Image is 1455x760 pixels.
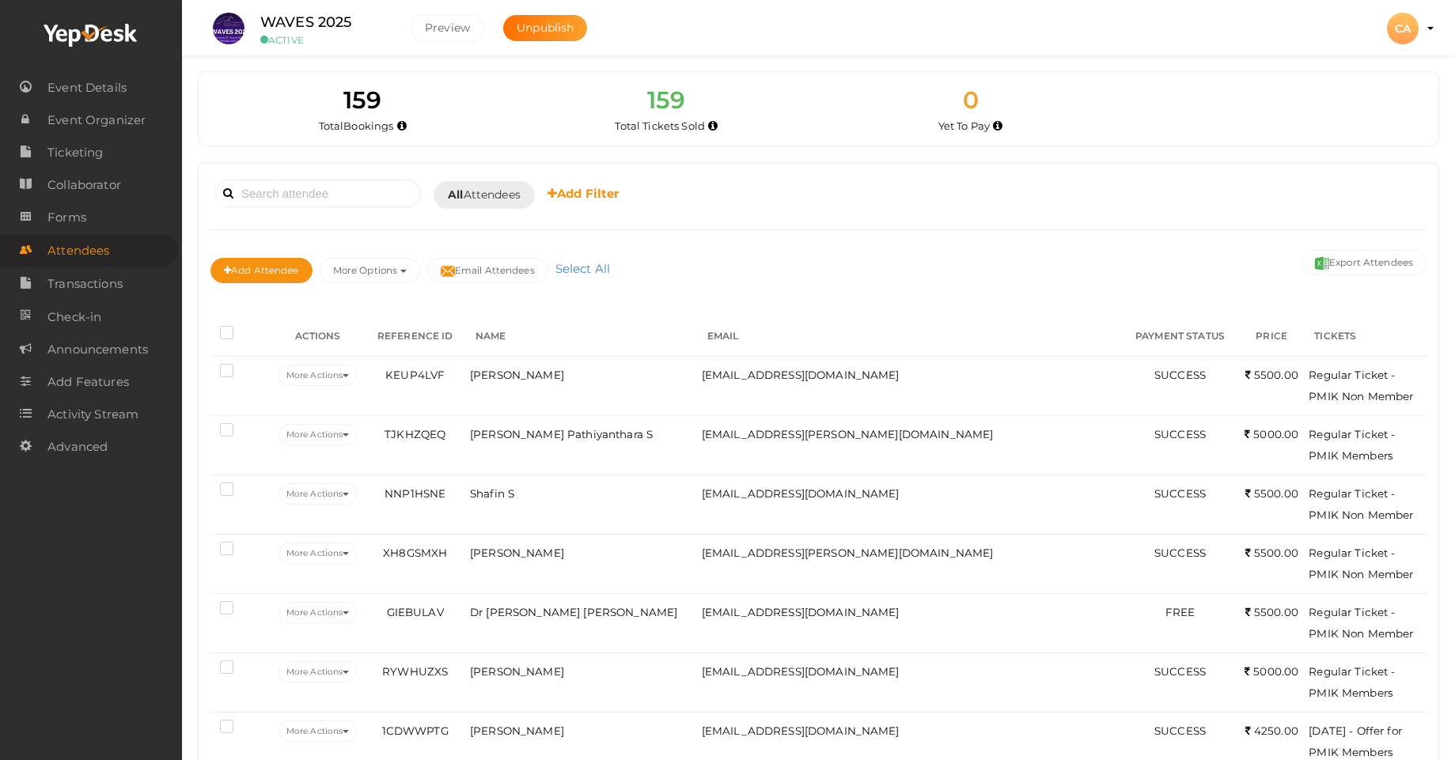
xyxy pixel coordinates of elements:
[1309,428,1395,462] span: Regular Ticket - PMIK Members
[702,487,900,500] span: [EMAIL_ADDRESS][DOMAIN_NAME]
[47,431,108,463] span: Advanced
[1309,487,1413,521] span: Regular Ticket - PMIK Non Member
[47,399,138,430] span: Activity Stream
[470,546,564,559] span: [PERSON_NAME]
[278,424,357,445] button: More Actions
[215,180,421,207] input: Search attendee
[938,119,990,132] span: Yet To Pay
[448,187,463,202] b: All
[213,13,244,44] img: S4WQAGVX_small.jpeg
[278,661,357,682] button: More Actions
[702,546,994,559] span: [EMAIL_ADDRESS][PERSON_NAME][DOMAIN_NAME]
[1238,317,1305,357] th: PRICE
[47,72,127,104] span: Event Details
[210,258,313,283] button: Add Attendee
[708,122,718,130] i: Total number of tickets sold
[397,122,407,130] i: Total number of bookings
[1154,369,1206,381] span: SUCCESS
[448,187,521,203] span: Attendees
[383,546,447,559] span: XH8GSMXH
[1154,665,1206,678] span: SUCCESS
[260,11,351,34] label: WAVES 2025
[385,428,445,440] span: TJKHZQEQ
[1122,317,1238,357] th: PAYMENT STATUS
[1309,724,1402,758] span: [DATE] - Offer for PMIK Members
[320,258,420,283] button: More Options
[470,724,564,737] span: [PERSON_NAME]
[615,119,705,132] span: Total Tickets Sold
[1245,546,1298,559] span: 5500.00
[382,724,449,737] span: 1CDWWPTG
[470,606,677,618] span: Dr [PERSON_NAME] [PERSON_NAME]
[1302,250,1427,275] button: Export Attendees
[343,119,393,132] span: Bookings
[260,34,387,46] small: ACTIVE
[278,483,357,505] button: More Actions
[470,369,564,381] span: [PERSON_NAME]
[319,119,394,132] span: Total
[466,317,698,357] th: NAME
[1245,606,1298,618] span: 5500.00
[382,665,448,678] span: RYWHUZXS
[702,369,900,381] span: [EMAIL_ADDRESS][DOMAIN_NAME]
[1245,428,1298,440] span: 5000.00
[1309,665,1395,699] span: Regular Ticket - PMIK Members
[278,602,357,623] button: More Actions
[47,235,109,267] span: Attendees
[1387,21,1419,36] profile-pic: CA
[470,487,514,500] span: Shafin S
[385,369,445,381] span: KEUP4LVF
[278,365,357,386] button: More Actions
[385,487,445,500] span: NNP1HSNE
[503,15,587,41] button: Unpublish
[1309,606,1413,640] span: Regular Ticket - PMIK Non Member
[698,317,1122,357] th: EMAIL
[702,428,994,440] span: [EMAIL_ADDRESS][PERSON_NAME][DOMAIN_NAME]
[470,665,564,678] span: [PERSON_NAME]
[1315,256,1329,270] img: excel.svg
[702,606,900,618] span: [EMAIL_ADDRESS][DOMAIN_NAME]
[551,261,614,276] a: Select All
[47,137,103,168] span: Ticketing
[441,264,455,278] img: mail-filled.svg
[1245,369,1298,381] span: 5500.00
[1382,12,1423,45] button: CA
[47,202,86,233] span: Forms
[1154,428,1206,440] span: SUCCESS
[1305,317,1427,357] th: TICKETS
[963,85,979,115] span: 0
[702,665,900,678] span: [EMAIL_ADDRESS][DOMAIN_NAME]
[1309,369,1413,403] span: Regular Ticket - PMIK Non Member
[1154,487,1206,500] span: SUCCESS
[1154,724,1206,737] span: SUCCESS
[1245,724,1298,737] span: 4250.00
[47,334,148,365] span: Announcements
[47,104,146,136] span: Event Organizer
[993,122,1002,130] i: Accepted and yet to make payment
[470,428,653,440] span: [PERSON_NAME] Pathiyanthara S
[1245,487,1298,500] span: 5500.00
[47,366,129,398] span: Add Features
[271,317,364,357] th: ACTIONS
[1245,665,1298,678] span: 5000.00
[377,330,453,342] span: REFERENCE ID
[647,85,685,115] span: 159
[47,301,101,333] span: Check-in
[47,169,121,201] span: Collaborator
[411,14,484,42] button: Preview
[343,85,381,115] span: 159
[1165,606,1195,618] span: FREE
[47,268,123,300] span: Transactions
[278,720,357,742] button: More Actions
[517,21,574,35] span: Unpublish
[427,258,548,283] button: Email Attendees
[387,606,444,618] span: GIEBULAV
[1387,13,1419,44] div: CA
[1154,546,1206,559] span: SUCCESS
[702,724,900,737] span: [EMAIL_ADDRESS][DOMAIN_NAME]
[278,543,357,564] button: More Actions
[1309,546,1413,580] span: Regular Ticket - PMIK Non Member
[548,186,620,201] b: Add Filter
